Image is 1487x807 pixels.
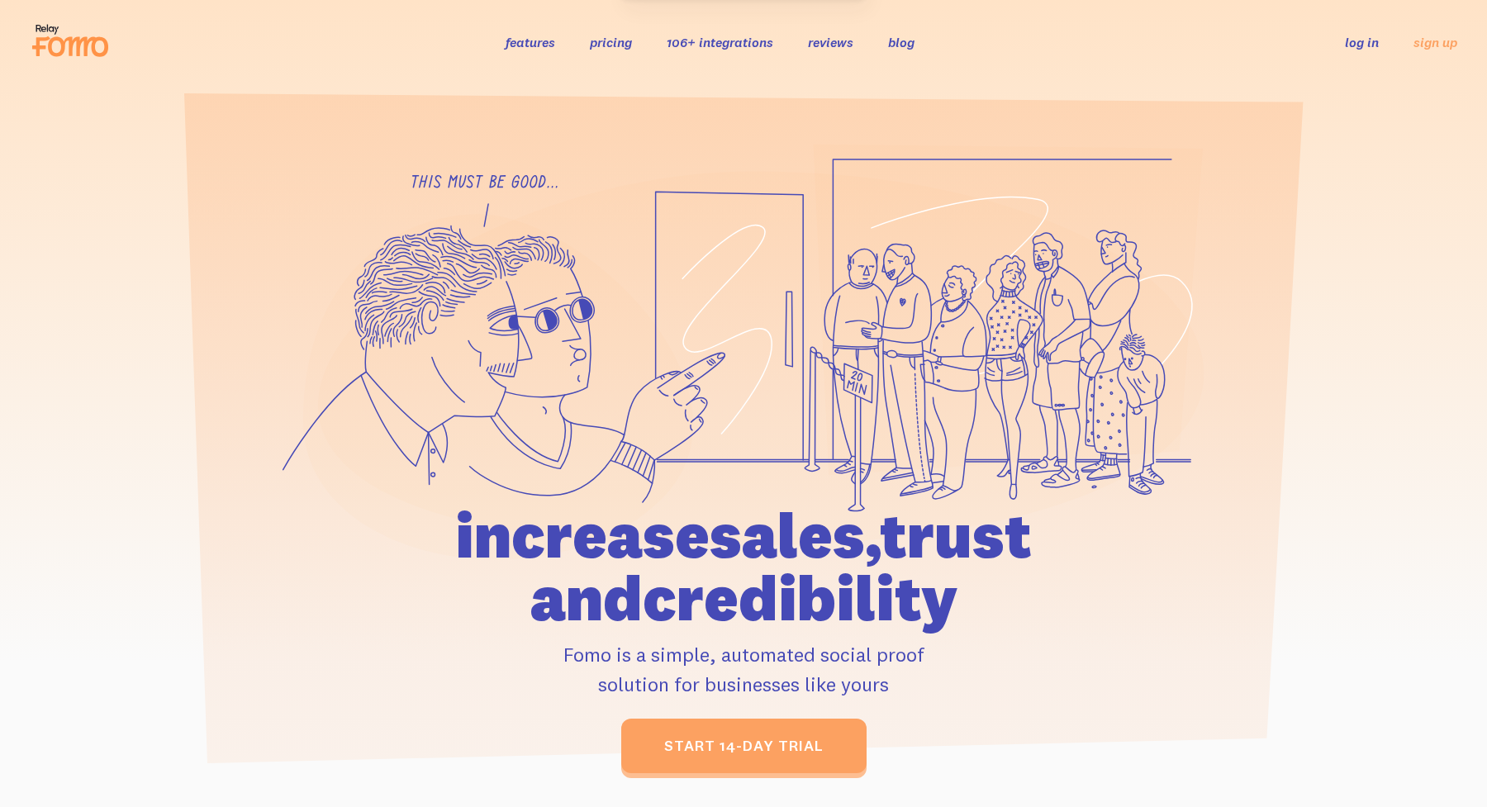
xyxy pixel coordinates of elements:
[590,34,632,50] a: pricing
[1345,34,1379,50] a: log in
[808,34,853,50] a: reviews
[506,34,555,50] a: features
[361,639,1126,699] p: Fomo is a simple, automated social proof solution for businesses like yours
[621,719,867,773] a: start 14-day trial
[888,34,915,50] a: blog
[667,34,773,50] a: 106+ integrations
[1413,34,1457,51] a: sign up
[361,504,1126,629] h1: increase sales, trust and credibility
